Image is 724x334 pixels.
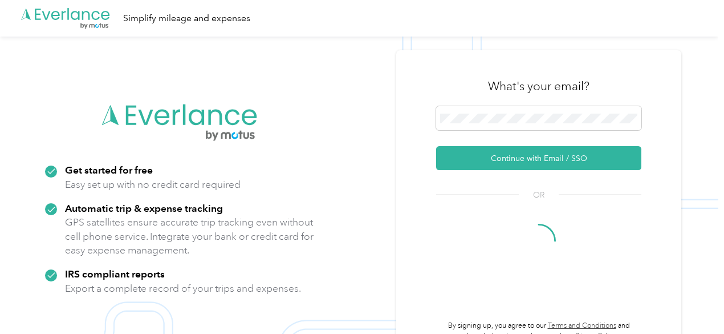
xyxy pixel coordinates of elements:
button: Continue with Email / SSO [436,146,641,170]
strong: IRS compliant reports [65,268,165,280]
p: Easy set up with no credit card required [65,178,241,192]
strong: Get started for free [65,164,153,176]
h3: What's your email? [488,78,589,94]
strong: Automatic trip & expense tracking [65,202,223,214]
span: OR [519,189,559,201]
div: Simplify mileage and expenses [123,11,250,26]
p: GPS satellites ensure accurate trip tracking even without cell phone service. Integrate your bank... [65,215,314,257]
p: Export a complete record of your trips and expenses. [65,281,301,296]
a: Terms and Conditions [548,321,616,330]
